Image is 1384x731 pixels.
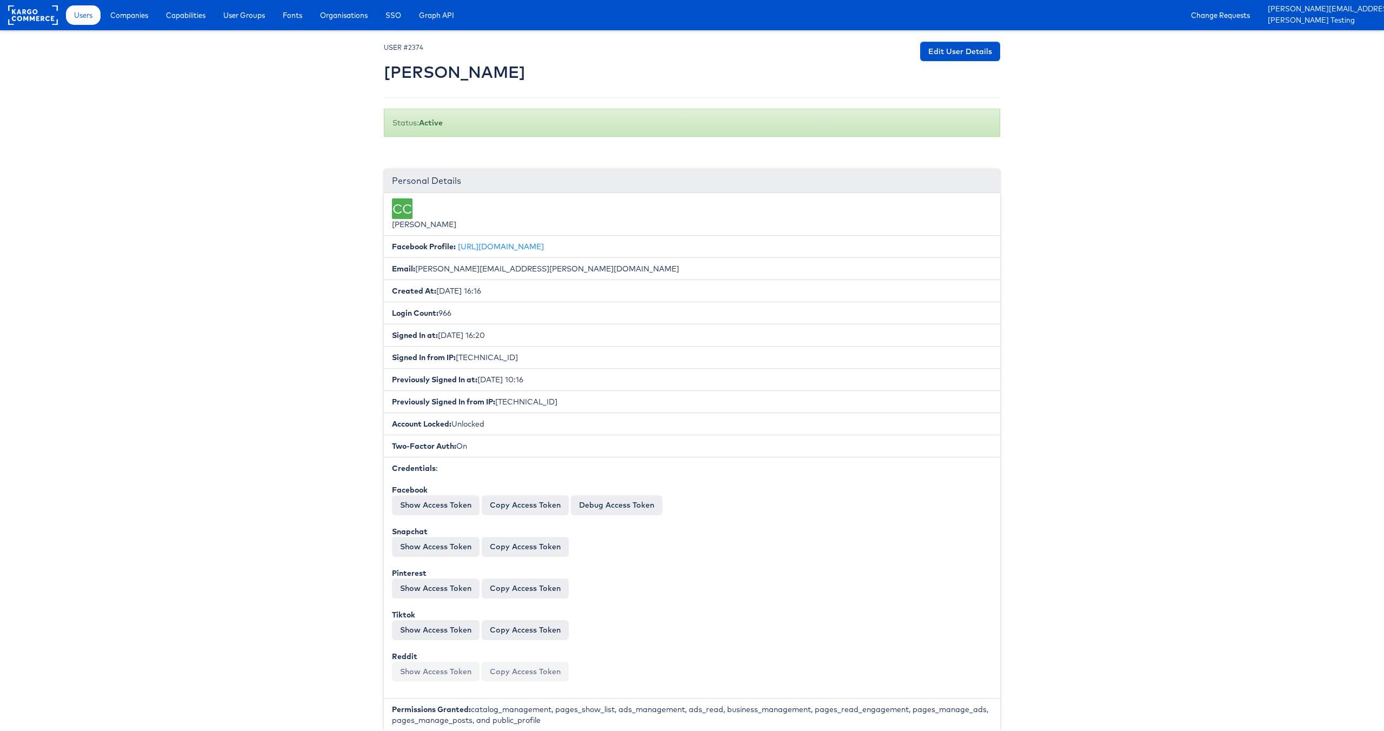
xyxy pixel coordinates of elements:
[384,346,1000,369] li: [TECHNICAL_ID]
[482,495,569,515] button: Copy Access Token
[482,662,569,681] button: Copy Access Token
[110,10,148,21] span: Companies
[392,264,415,274] b: Email:
[384,698,1000,731] li: catalog_management, pages_show_list, ads_management, ads_read, business_management, pages_read_en...
[377,5,409,25] a: SSO
[571,495,662,515] a: Debug Access Token
[384,368,1000,391] li: [DATE] 10:16
[66,5,101,25] a: Users
[166,10,205,21] span: Capabilities
[384,390,1000,413] li: [TECHNICAL_ID]
[1268,4,1376,15] a: [PERSON_NAME][EMAIL_ADDRESS][PERSON_NAME][DOMAIN_NAME]
[102,5,156,25] a: Companies
[384,193,1000,236] li: [PERSON_NAME]
[275,5,310,25] a: Fonts
[392,537,480,556] button: Show Access Token
[158,5,214,25] a: Capabilities
[392,568,427,578] b: Pinterest
[320,10,368,21] span: Organisations
[74,10,92,21] span: Users
[419,10,454,21] span: Graph API
[392,242,456,251] b: Facebook Profile:
[392,441,456,451] b: Two-Factor Auth:
[384,109,1000,137] div: Status:
[392,330,438,340] b: Signed In at:
[223,10,265,21] span: User Groups
[411,5,462,25] a: Graph API
[392,397,495,407] b: Previously Signed In from IP:
[392,652,417,661] b: Reddit
[215,5,273,25] a: User Groups
[392,705,471,714] b: Permissions Granted:
[385,10,401,21] span: SSO
[392,308,438,318] b: Login Count:
[392,485,428,495] b: Facebook
[392,579,480,598] button: Show Access Token
[458,242,544,251] a: [URL][DOMAIN_NAME]
[384,457,1000,699] li: :
[384,63,525,81] h2: [PERSON_NAME]
[392,463,436,473] b: Credentials
[392,662,480,681] button: Show Access Token
[384,280,1000,302] li: [DATE] 16:16
[1183,5,1258,25] a: Change Requests
[920,42,1000,61] a: Edit User Details
[384,43,423,51] small: USER #2374
[384,257,1000,280] li: [PERSON_NAME][EMAIL_ADDRESS][PERSON_NAME][DOMAIN_NAME]
[384,324,1000,347] li: [DATE] 16:20
[1268,15,1376,26] a: [PERSON_NAME] Testing
[392,198,412,219] div: CC
[392,375,477,384] b: Previously Signed In at:
[392,610,415,620] b: Tiktok
[392,419,451,429] b: Account Locked:
[482,579,569,598] button: Copy Access Token
[482,537,569,556] button: Copy Access Token
[392,495,480,515] button: Show Access Token
[392,527,428,536] b: Snapchat
[384,435,1000,457] li: On
[312,5,376,25] a: Organisations
[419,118,443,128] b: Active
[384,302,1000,324] li: 966
[384,413,1000,435] li: Unlocked
[392,620,480,640] button: Show Access Token
[283,10,302,21] span: Fonts
[392,286,436,296] b: Created At:
[482,620,569,640] button: Copy Access Token
[392,353,456,362] b: Signed In from IP:
[384,169,1000,193] div: Personal Details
